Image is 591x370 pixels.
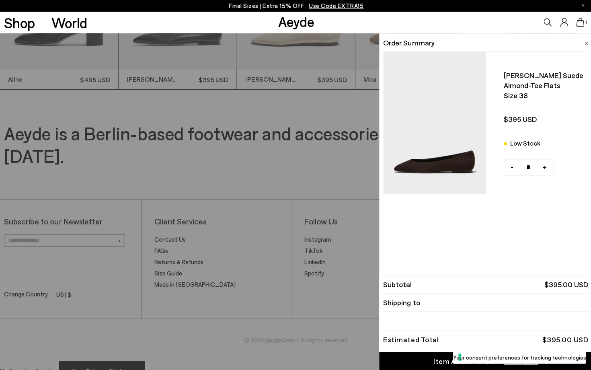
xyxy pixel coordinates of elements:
[308,2,363,10] span: Navigate to /collections/ss25-final-sizes
[541,336,587,342] div: $395.00 USD
[503,91,583,101] span: Size 38
[503,71,583,91] span: [PERSON_NAME] suede almond-toe flats
[452,350,585,364] button: Your consent preferences for tracking technologies
[4,16,35,30] a: Shop
[378,352,591,370] a: Item Added to Cart View Cart
[277,13,314,30] a: Aeyde
[583,21,587,25] span: 1
[382,275,587,294] li: Subtotal
[503,115,583,125] span: $395 USD
[536,159,552,176] a: +
[542,162,546,172] span: +
[509,162,512,172] span: -
[51,16,87,30] a: World
[543,280,587,290] span: $395.00 USD
[382,38,433,48] span: Order Summary
[382,336,438,342] div: Estimated Total
[433,356,499,366] div: Item Added to Cart
[452,353,585,361] label: Your consent preferences for tracking technologies
[503,159,519,176] a: -
[382,298,419,308] span: Shipping to
[509,138,539,149] div: Low Stock
[382,52,484,194] img: AEYDE-ELLIE-KID-SUEDE-LEATHER-MOKA-1_900x.jpg
[228,1,363,11] p: Final Sizes | Extra 15% Off
[575,18,583,27] a: 1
